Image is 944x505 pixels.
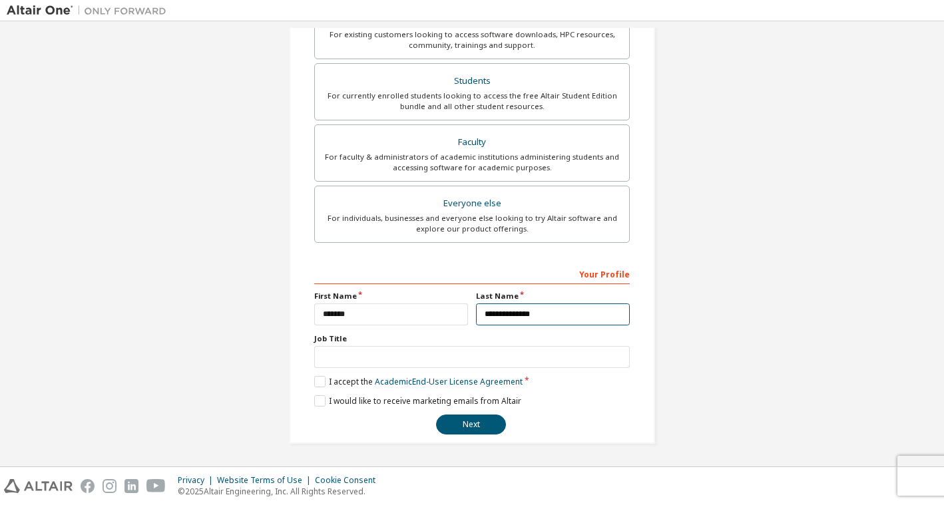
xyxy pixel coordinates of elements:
p: © 2025 Altair Engineering, Inc. All Rights Reserved. [178,486,383,497]
img: facebook.svg [81,479,95,493]
label: Job Title [314,333,630,344]
div: Students [323,72,621,90]
label: Last Name [476,291,630,301]
div: Your Profile [314,263,630,284]
label: I accept the [314,376,523,387]
div: For faculty & administrators of academic institutions administering students and accessing softwa... [323,152,621,173]
div: Privacy [178,475,217,486]
img: Altair One [7,4,173,17]
img: instagram.svg [103,479,117,493]
img: altair_logo.svg [4,479,73,493]
label: I would like to receive marketing emails from Altair [314,395,521,407]
label: First Name [314,291,468,301]
div: Faculty [323,133,621,152]
img: youtube.svg [146,479,166,493]
div: For currently enrolled students looking to access the free Altair Student Edition bundle and all ... [323,90,621,112]
div: Website Terms of Use [217,475,315,486]
a: Academic End-User License Agreement [375,376,523,387]
button: Next [436,415,506,434]
div: Everyone else [323,194,621,213]
div: For existing customers looking to access software downloads, HPC resources, community, trainings ... [323,29,621,51]
div: Cookie Consent [315,475,383,486]
img: linkedin.svg [124,479,138,493]
div: For individuals, businesses and everyone else looking to try Altair software and explore our prod... [323,213,621,234]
